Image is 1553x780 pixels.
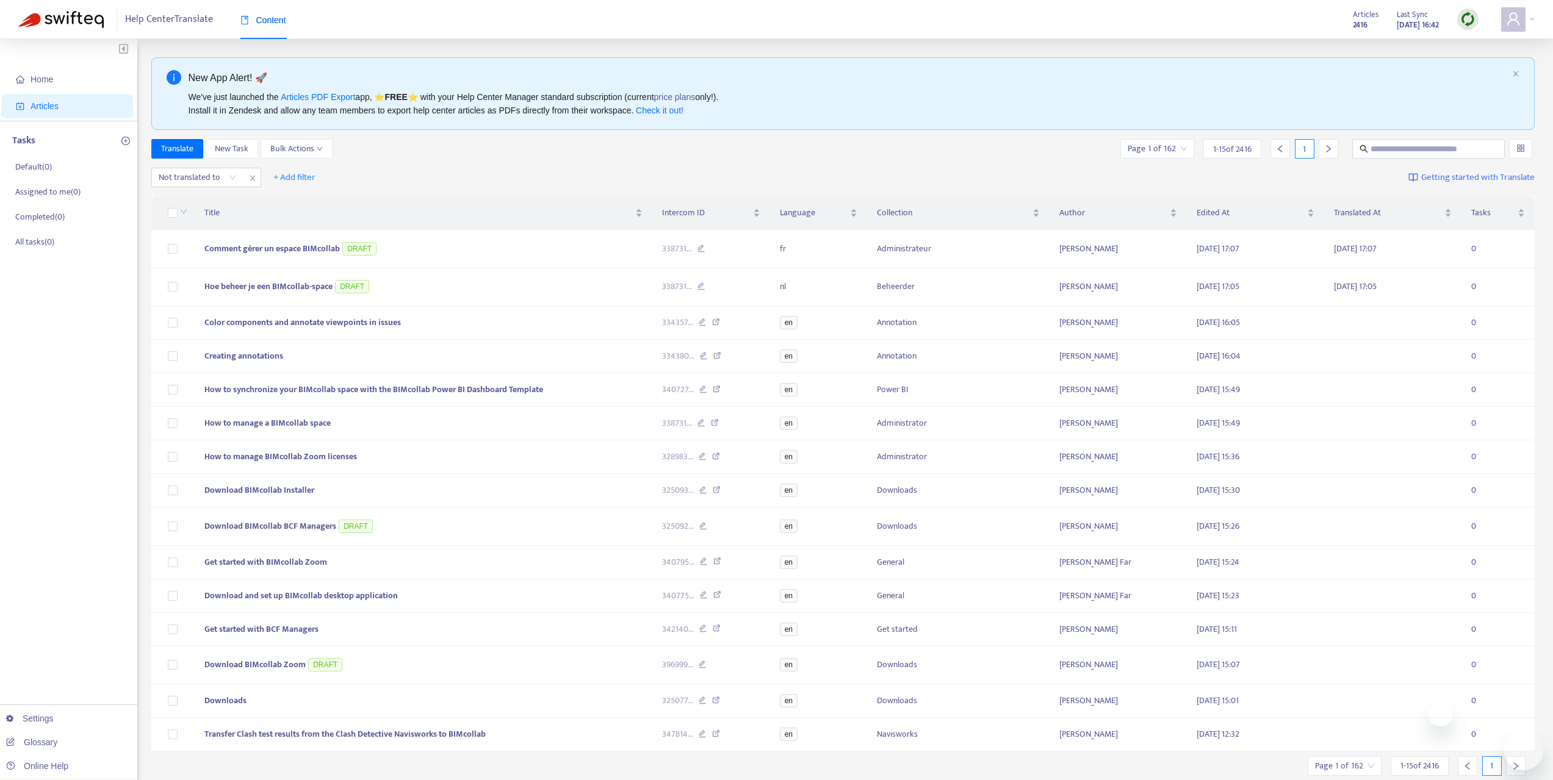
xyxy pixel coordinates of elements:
td: [PERSON_NAME] [1050,718,1187,751]
span: en [780,450,798,463]
td: Downloads [867,507,1050,546]
p: All tasks ( 0 ) [15,235,54,248]
span: Transfer Clash test results from the Clash Detective Navisworks to BIMcollab [204,727,486,741]
span: en [780,349,798,363]
td: [PERSON_NAME] [1050,373,1187,407]
span: down [180,208,187,215]
span: How to manage a BIMcollab space [204,416,331,430]
td: Annotation [867,306,1050,340]
span: 340795 ... [662,556,694,569]
span: [DATE] 17:07 [1334,242,1377,256]
td: Administrator [867,440,1050,474]
td: 0 [1461,579,1535,613]
span: 347814 ... [662,728,693,741]
span: Help Center Translate [125,8,213,31]
td: 0 [1461,407,1535,440]
td: General [867,546,1050,579]
td: 0 [1461,613,1535,646]
td: [PERSON_NAME] Far [1050,579,1187,613]
span: [DATE] 15:49 [1197,382,1240,396]
th: Intercom ID [652,196,770,230]
span: DRAFT [339,520,373,533]
td: 0 [1461,340,1535,373]
a: Check it out! [636,106,683,115]
span: Language [780,206,848,220]
td: Administrateur [867,230,1050,268]
span: 338731 ... [662,242,692,256]
span: [DATE] 12:32 [1197,727,1239,741]
a: Getting started with Translate [1408,168,1535,187]
img: Swifteq [18,11,104,28]
td: 0 [1461,230,1535,268]
td: 0 [1461,718,1535,751]
img: image-link [1408,173,1418,182]
td: General [867,579,1050,613]
span: left [1463,762,1472,770]
button: + Add filter [264,168,325,187]
td: [PERSON_NAME] Far [1050,546,1187,579]
span: Intercom ID [662,206,751,220]
button: close [1512,70,1519,78]
span: DRAFT [342,242,377,256]
td: 0 [1461,507,1535,546]
span: search [1360,145,1368,153]
a: Settings [6,714,54,723]
button: New Task [205,139,258,159]
span: 328983 ... [662,450,693,463]
span: 342140 ... [662,623,694,636]
span: [DATE] 15:01 [1197,693,1239,707]
span: Author [1059,206,1167,220]
td: 0 [1461,306,1535,340]
td: [PERSON_NAME] [1050,306,1187,340]
td: [PERSON_NAME] [1050,684,1187,718]
span: left [1276,145,1285,153]
span: down [317,146,323,152]
td: [PERSON_NAME] [1050,646,1187,685]
span: [DATE] 17:07 [1197,242,1239,256]
div: New App Alert! 🚀 [189,70,1508,85]
th: Language [770,196,867,230]
span: [DATE] 15:23 [1197,589,1239,603]
td: [PERSON_NAME] [1050,268,1187,307]
p: Tasks [12,134,35,148]
span: Download BIMcollab BCF Managers [204,519,336,533]
span: en [780,556,798,569]
b: FREE [384,92,407,102]
span: en [780,417,798,430]
span: [DATE] 15:36 [1197,449,1239,463]
span: 325092 ... [662,520,694,533]
span: New Task [215,142,248,156]
span: 334380 ... [662,349,694,363]
span: Comment gérer un espace BIMcollab [204,242,340,256]
span: How to manage BIMcollab Zoom licenses [204,449,357,463]
td: 0 [1461,474,1535,507]
span: Download BIMcollab Installer [204,483,314,497]
span: 325093 ... [662,484,694,497]
span: 338731 ... [662,280,692,293]
span: [DATE] 15:11 [1197,622,1237,636]
span: [DATE] 17:05 [1334,279,1377,293]
span: DRAFT [335,280,369,293]
span: Translated At [1334,206,1442,220]
a: Glossary [6,737,57,747]
td: [PERSON_NAME] [1050,230,1187,268]
iframe: Button to launch messaging window [1504,731,1543,770]
td: Downloads [867,474,1050,507]
span: Title [204,206,633,220]
span: How to synchronize your BIMcollab space with the BIMcollab Power BI Dashboard Template [204,382,543,396]
span: Color components and annotate viewpoints in issues [204,315,401,329]
td: Power BI [867,373,1050,407]
span: DRAFT [308,658,342,671]
td: 0 [1461,646,1535,685]
td: 0 [1461,684,1535,718]
span: [DATE] 16:05 [1197,315,1240,329]
a: Online Help [6,761,68,771]
span: 338731 ... [662,417,692,430]
span: [DATE] 15:49 [1197,416,1240,430]
button: Translate [151,139,203,159]
td: 0 [1461,268,1535,307]
span: Creating annotations [204,349,283,363]
td: Downloads [867,684,1050,718]
td: [PERSON_NAME] [1050,507,1187,546]
span: en [780,520,798,533]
